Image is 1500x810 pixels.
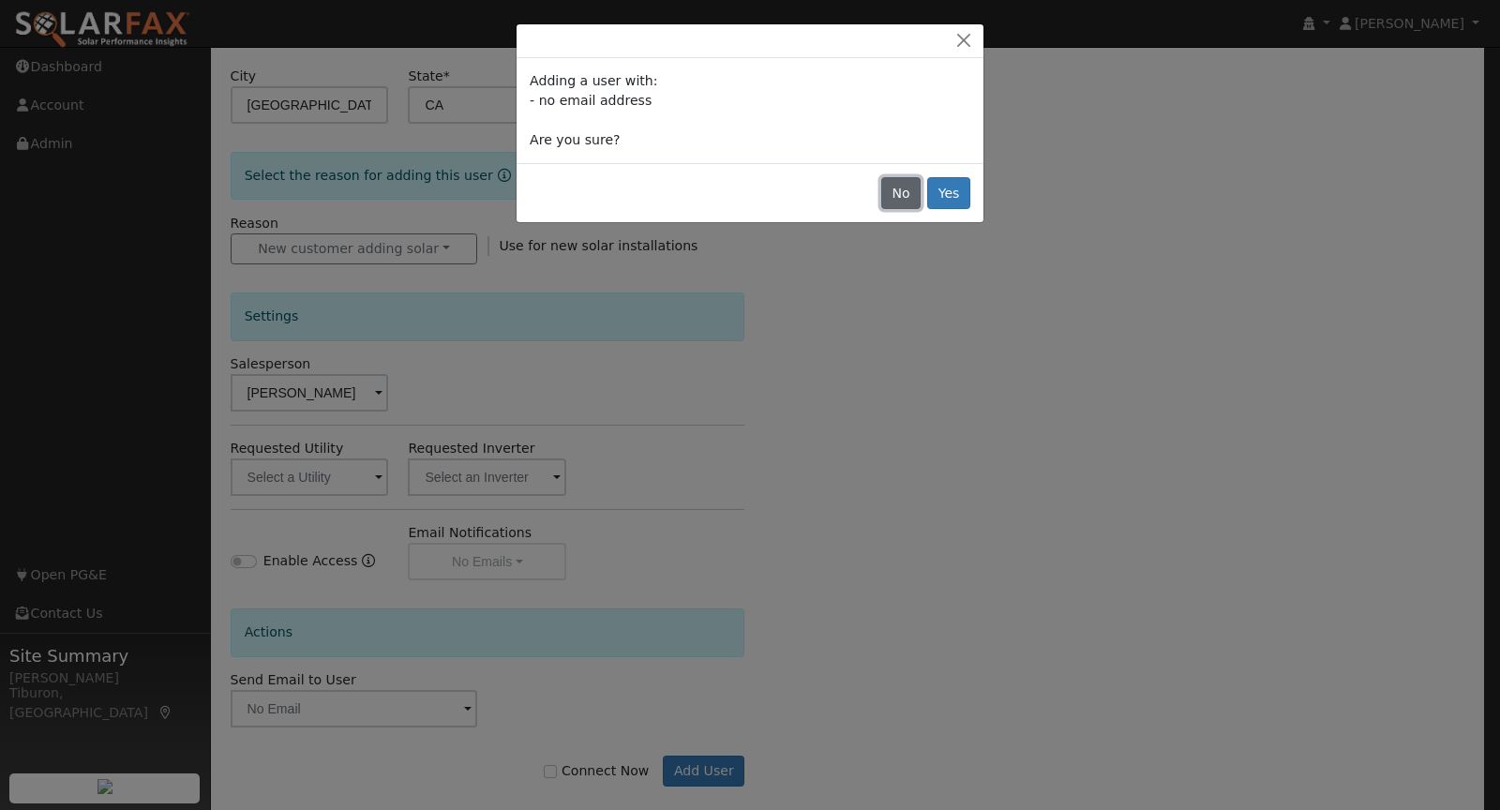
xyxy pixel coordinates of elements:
[530,93,652,108] span: - no email address
[927,177,970,209] button: Yes
[951,31,977,51] button: Close
[530,132,620,147] span: Are you sure?
[530,73,657,88] span: Adding a user with:
[881,177,921,209] button: No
